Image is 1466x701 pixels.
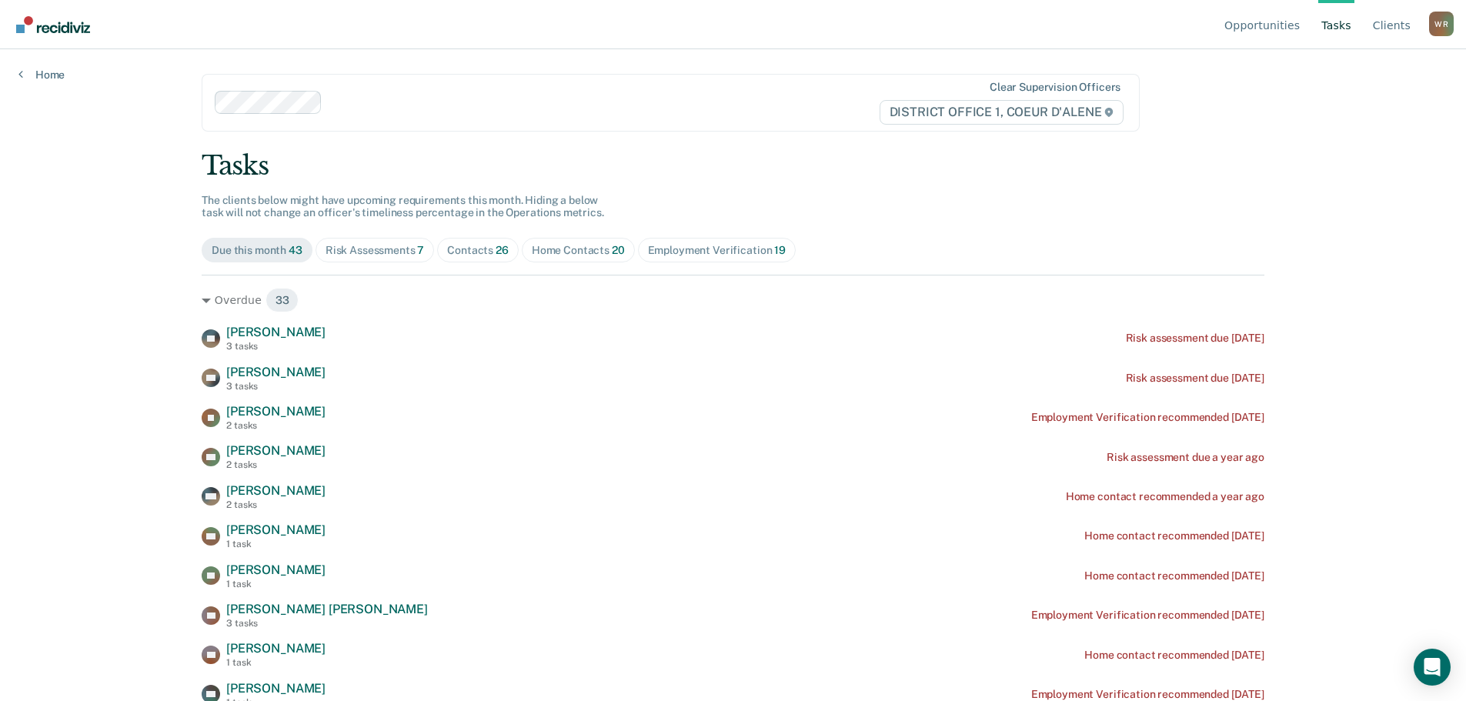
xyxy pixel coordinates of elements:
[1084,649,1264,662] div: Home contact recommended [DATE]
[1084,569,1264,582] div: Home contact recommended [DATE]
[1126,332,1264,345] div: Risk assessment due [DATE]
[226,381,326,392] div: 3 tasks
[226,618,428,629] div: 3 tasks
[226,657,326,668] div: 1 task
[648,244,786,257] div: Employment Verification
[1066,490,1264,503] div: Home contact recommended a year ago
[226,522,326,537] span: [PERSON_NAME]
[226,365,326,379] span: [PERSON_NAME]
[226,483,326,498] span: [PERSON_NAME]
[1126,372,1264,385] div: Risk assessment due [DATE]
[226,459,326,470] div: 2 tasks
[226,539,326,549] div: 1 task
[202,194,604,219] span: The clients below might have upcoming requirements this month. Hiding a below task will not chang...
[226,641,326,656] span: [PERSON_NAME]
[1031,411,1264,424] div: Employment Verification recommended [DATE]
[612,244,625,256] span: 20
[1414,649,1451,686] div: Open Intercom Messenger
[202,288,1264,312] div: Overdue 33
[532,244,625,257] div: Home Contacts
[226,562,326,577] span: [PERSON_NAME]
[202,150,1264,182] div: Tasks
[1107,451,1264,464] div: Risk assessment due a year ago
[226,602,428,616] span: [PERSON_NAME] [PERSON_NAME]
[990,81,1120,94] div: Clear supervision officers
[1429,12,1454,36] button: Profile dropdown button
[226,499,326,510] div: 2 tasks
[1031,609,1264,622] div: Employment Verification recommended [DATE]
[1429,12,1454,36] div: W R
[265,288,299,312] span: 33
[226,325,326,339] span: [PERSON_NAME]
[774,244,786,256] span: 19
[226,681,326,696] span: [PERSON_NAME]
[496,244,509,256] span: 26
[1084,529,1264,542] div: Home contact recommended [DATE]
[226,404,326,419] span: [PERSON_NAME]
[212,244,302,257] div: Due this month
[1031,688,1264,701] div: Employment Verification recommended [DATE]
[18,68,65,82] a: Home
[417,244,424,256] span: 7
[447,244,509,257] div: Contacts
[289,244,302,256] span: 43
[880,100,1124,125] span: DISTRICT OFFICE 1, COEUR D'ALENE
[226,341,326,352] div: 3 tasks
[226,420,326,431] div: 2 tasks
[226,443,326,458] span: [PERSON_NAME]
[16,16,90,33] img: Recidiviz
[326,244,425,257] div: Risk Assessments
[226,579,326,589] div: 1 task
